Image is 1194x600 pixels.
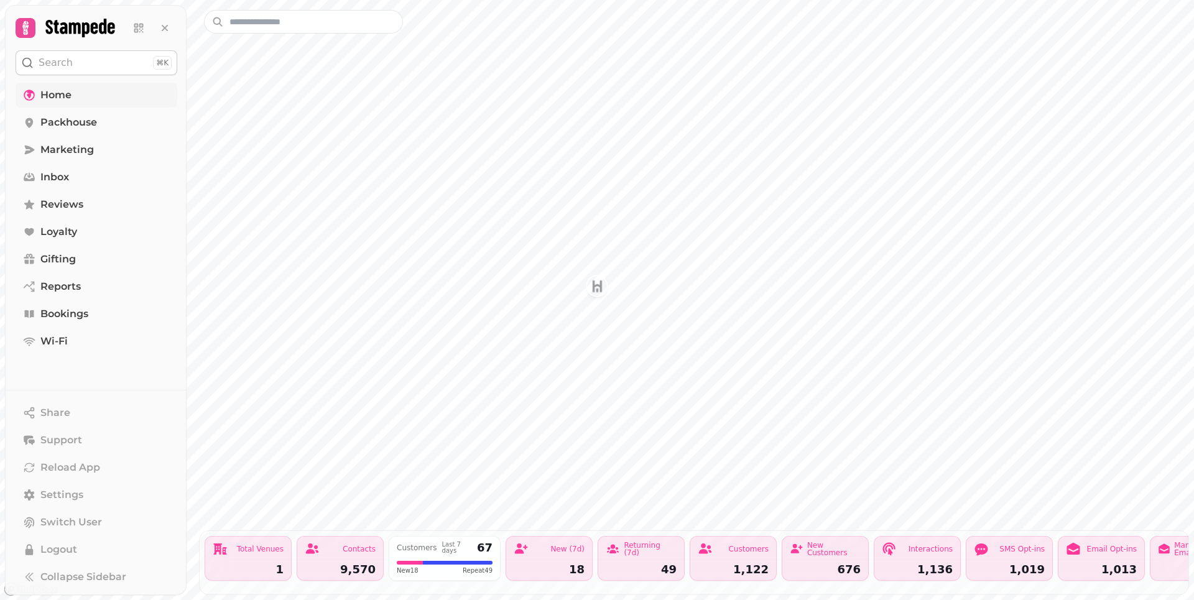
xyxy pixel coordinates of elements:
a: Wi-Fi [16,329,177,354]
a: Reports [16,274,177,299]
span: Loyalty [40,224,77,239]
div: 18 [514,564,585,575]
div: 1,019 [974,564,1045,575]
div: Returning (7d) [624,542,677,556]
div: 49 [606,564,677,575]
div: 1,122 [698,564,769,575]
div: Customers [728,545,769,553]
div: 9,570 [305,564,376,575]
div: SMS Opt-ins [999,545,1045,553]
a: Packhouse [16,110,177,135]
span: Support [40,433,82,448]
div: 1,013 [1066,564,1137,575]
span: Wi-Fi [40,334,68,349]
span: Packhouse [40,115,97,130]
span: New 18 [397,566,419,575]
span: Logout [40,542,77,557]
button: Switch User [16,510,177,535]
div: 1 [213,564,284,575]
span: Repeat 49 [463,566,493,575]
div: Interactions [909,545,953,553]
div: Last 7 days [442,542,472,554]
div: Email Opt-ins [1087,545,1137,553]
a: Reviews [16,192,177,217]
div: New (7d) [550,545,585,553]
span: Share [40,405,70,420]
button: Reload App [16,455,177,480]
div: 1,136 [882,564,953,575]
span: Switch User [40,515,102,530]
a: Settings [16,482,177,507]
div: Total Venues [237,545,284,553]
div: Map marker [587,276,607,300]
button: Share [16,400,177,425]
span: Settings [40,487,83,502]
div: New Customers [807,542,861,556]
span: Reports [40,279,81,294]
div: ⌘K [153,56,172,70]
button: Search⌘K [16,50,177,75]
span: Collapse Sidebar [40,570,126,584]
div: Contacts [343,545,376,553]
span: Marketing [40,142,94,157]
p: Search [39,55,73,70]
button: Support [16,428,177,453]
span: Reload App [40,460,100,475]
a: Marketing [16,137,177,162]
button: Logout [16,537,177,562]
a: Bookings [16,302,177,326]
span: Inbox [40,170,69,185]
div: Customers [397,544,437,552]
span: Reviews [40,197,83,212]
span: Home [40,88,72,103]
div: 67 [477,542,493,553]
span: Bookings [40,307,88,321]
a: Home [16,83,177,108]
span: Gifting [40,252,76,267]
button: Packhouse [587,276,607,296]
a: Gifting [16,247,177,272]
a: Inbox [16,165,177,190]
button: Collapse Sidebar [16,565,177,589]
a: Loyalty [16,219,177,244]
div: 676 [790,564,861,575]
